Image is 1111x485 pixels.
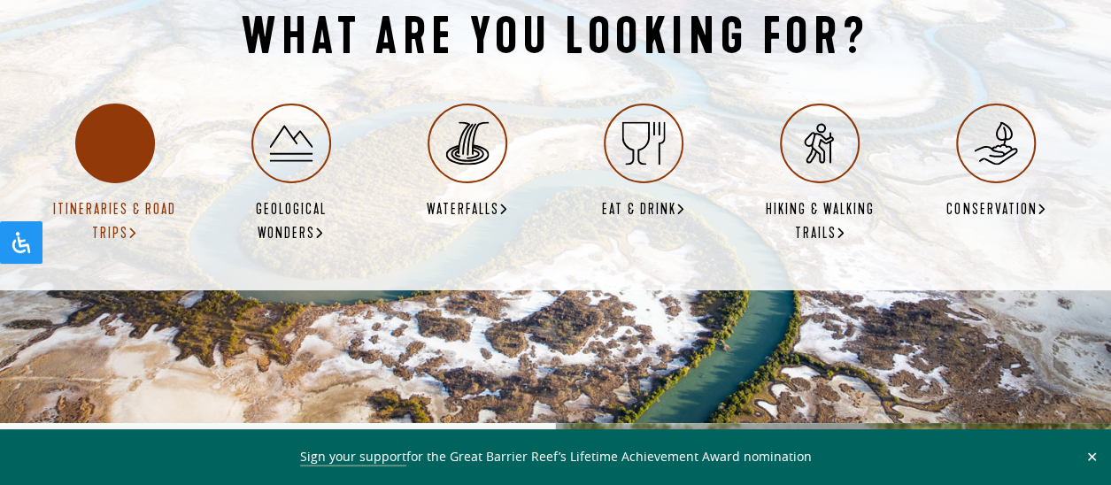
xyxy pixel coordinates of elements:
[750,197,891,246] h6: Hiking & Walking Trails
[1082,449,1102,465] button: Close
[220,104,361,246] a: Geological Wonders
[602,197,686,222] h6: Eat & Drink
[427,104,508,221] a: Waterfalls
[300,448,406,466] a: Sign your support
[44,197,185,246] h6: Itineraries & Road Trips
[44,104,185,246] a: Itineraries & Road Trips
[220,197,361,246] h6: Geological Wonders
[11,232,32,253] svg: Open Accessibility Panel
[427,197,508,222] h6: Waterfalls
[946,104,1046,221] a: Conservation
[602,104,686,221] a: Eat & Drink
[750,104,891,246] a: Hiking & Walking Trails
[300,448,812,466] span: for the Great Barrier Reef’s Lifetime Achievement Award nomination
[946,197,1046,222] h6: Conservation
